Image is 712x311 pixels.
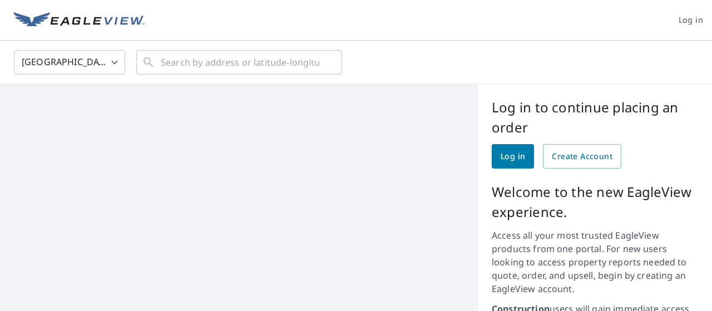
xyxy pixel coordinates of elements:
p: Welcome to the new EagleView experience. [492,182,699,222]
span: Log in [679,13,703,27]
input: Search by address or latitude-longitude [161,47,319,78]
a: Log in [492,144,534,169]
span: Log in [501,150,525,164]
img: EV Logo [13,12,145,29]
div: [GEOGRAPHIC_DATA] [14,47,125,78]
a: Create Account [543,144,621,169]
p: Access all your most trusted EagleView products from one portal. For new users looking to access ... [492,229,699,295]
p: Log in to continue placing an order [492,97,699,137]
span: Create Account [552,150,612,164]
